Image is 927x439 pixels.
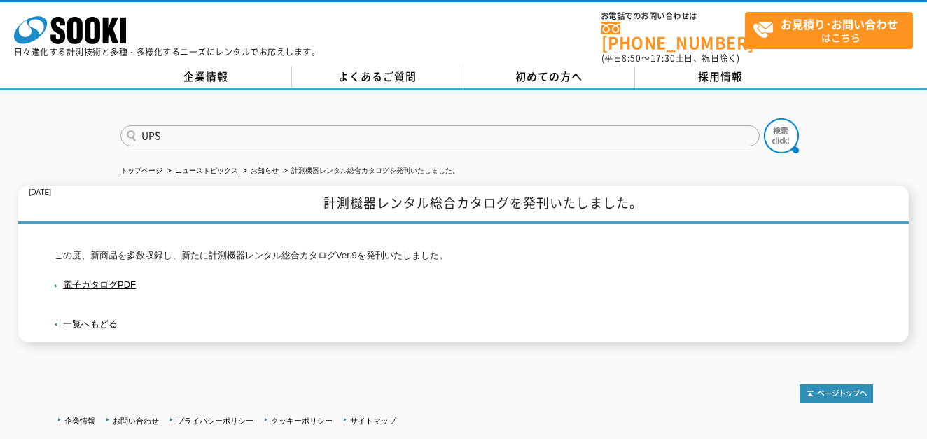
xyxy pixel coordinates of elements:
[251,167,279,174] a: お知らせ
[120,125,760,146] input: 商品名、型式、NETIS番号を入力してください
[18,186,908,224] h1: 計測機器レンタル総合カタログを発刊いたしました。
[781,15,899,32] strong: お見積り･お問い合わせ
[635,67,807,88] a: 採用情報
[764,118,799,153] img: btn_search.png
[601,22,745,50] a: [PHONE_NUMBER]
[54,279,136,290] a: 電子カタログPDF
[120,67,292,88] a: 企業情報
[650,52,676,64] span: 17:30
[54,249,873,263] p: この度、新商品を多数収録し、新たに計測機器レンタル総合カタログVer.9を発刊いたしました。
[29,186,50,200] p: [DATE]
[753,13,912,48] span: はこちら
[281,164,459,179] li: 計測機器レンタル総合カタログを発刊いたしました。
[14,48,321,56] p: 日々進化する計測技術と多種・多様化するニーズにレンタルでお応えします。
[63,319,118,329] a: 一覧へもどる
[516,69,583,84] span: 初めての方へ
[271,417,333,425] a: クッキーポリシー
[601,12,745,20] span: お電話でのお問い合わせは
[64,417,95,425] a: 企業情報
[622,52,642,64] span: 8:50
[463,67,635,88] a: 初めての方へ
[350,417,396,425] a: サイトマップ
[120,167,162,174] a: トップページ
[745,12,913,49] a: お見積り･お問い合わせはこちら
[176,417,253,425] a: プライバシーポリシー
[601,52,740,64] span: (平日 ～ 土日、祝日除く)
[800,384,873,403] img: トップページへ
[292,67,463,88] a: よくあるご質問
[113,417,159,425] a: お問い合わせ
[175,167,238,174] a: ニューストピックス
